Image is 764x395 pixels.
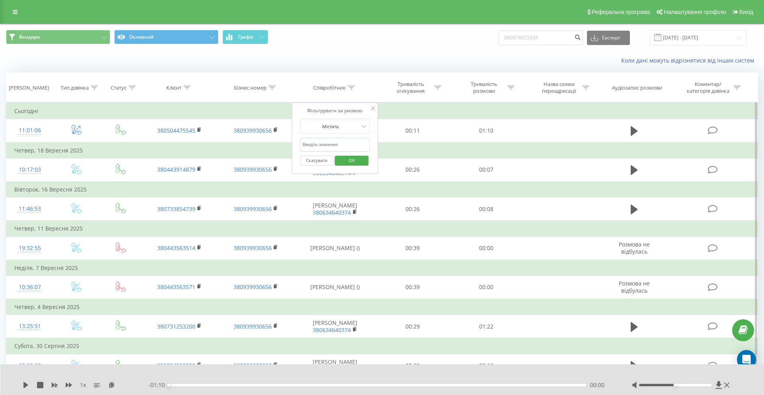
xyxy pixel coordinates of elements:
[14,280,45,295] div: 10:36:07
[234,166,272,173] a: 380939930656
[449,276,522,299] td: 00:00
[157,283,195,291] a: 380443563571
[6,299,758,315] td: Четвер, 4 Вересня 2025
[6,221,758,237] td: Четвер, 11 Вересня 2025
[294,354,376,377] td: [PERSON_NAME]
[313,209,351,216] a: 380634640374
[335,156,369,166] button: OK
[14,162,45,178] div: 10:17:03
[234,283,272,291] a: 380939930656
[376,276,449,299] td: 00:39
[449,237,522,260] td: 00:00
[14,201,45,217] div: 11:46:53
[376,158,449,182] td: 00:26
[685,81,731,94] div: Коментар/категорія дзвінка
[612,84,662,91] div: Аудіозапис розмови
[376,197,449,221] td: 00:26
[157,362,195,369] a: 380934653029
[619,241,650,255] span: Розмова не відбулась
[300,138,370,152] input: Введіть значення
[14,241,45,256] div: 19:32:55
[590,381,604,389] span: 00:00
[294,237,376,260] td: [PERSON_NAME] ()
[499,31,583,45] input: Пошук за номером
[300,156,334,166] button: Скасувати
[157,244,195,252] a: 380443563514
[14,319,45,334] div: 13:25:51
[376,354,449,377] td: 00:29
[592,9,650,15] span: Реферальна програма
[14,358,45,373] div: 13:50:52
[449,119,522,143] td: 01:10
[111,84,127,91] div: Статус
[6,30,110,44] button: Вендори
[166,84,181,91] div: Клієнт
[234,323,272,330] a: 380939930656
[449,354,522,377] td: 00:12
[9,84,49,91] div: [PERSON_NAME]
[6,260,758,276] td: Неділя, 7 Вересня 2025
[390,81,432,94] div: Тривалість очікування
[157,205,195,213] a: 380733854739
[449,315,522,338] td: 01:22
[376,315,449,338] td: 00:29
[80,381,86,389] span: 1 x
[157,323,195,330] a: 380731253200
[294,276,376,299] td: [PERSON_NAME] ()
[60,84,89,91] div: Тип дзвінка
[6,143,758,158] td: Четвер, 18 Вересня 2025
[238,34,253,40] span: Графік
[14,123,45,138] div: 11:01:06
[6,338,758,354] td: Субота, 30 Серпня 2025
[674,383,677,387] div: Accessibility label
[19,34,40,40] span: Вендори
[157,127,195,134] a: 380504475545
[587,31,630,45] button: Експорт
[376,237,449,260] td: 00:39
[341,154,363,166] span: OK
[234,127,272,134] a: 380939930656
[463,81,505,94] div: Тривалість розмови
[148,381,169,389] span: - 01:10
[114,30,218,44] button: Основний
[449,197,522,221] td: 00:08
[538,81,580,94] div: Назва схеми переадресації
[294,197,376,221] td: [PERSON_NAME]
[313,326,351,334] a: 380634640374
[6,103,758,119] td: Сьогодні
[737,350,756,369] div: Open Intercom Messenger
[157,166,195,173] a: 380443914879
[376,119,449,143] td: 00:11
[222,30,268,44] button: Графік
[6,182,758,197] td: Вівторок, 16 Вересня 2025
[300,107,370,115] div: Фільтрувати за умовою
[234,244,272,252] a: 380939930656
[664,9,726,15] span: Налаштування профілю
[619,280,650,294] span: Розмова не відбулась
[234,205,272,213] a: 380939930656
[313,84,346,91] div: Співробітник
[739,9,753,15] span: Вихід
[234,362,272,369] a: 380939930656
[294,315,376,338] td: [PERSON_NAME]
[234,84,267,91] div: Бізнес номер
[449,158,522,182] td: 00:07
[167,383,170,387] div: Accessibility label
[621,57,758,64] a: Коли дані можуть відрізнятися вiд інших систем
